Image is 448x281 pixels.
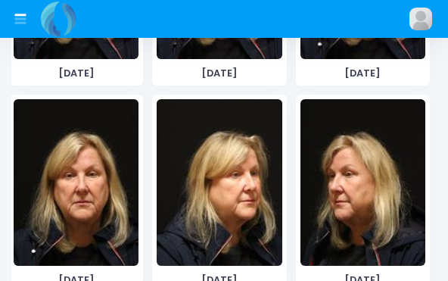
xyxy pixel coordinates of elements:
[409,8,432,30] img: image
[14,66,138,80] span: [DATE]
[157,66,282,80] span: [DATE]
[300,99,425,266] img: image
[157,99,282,266] img: image
[300,66,425,80] span: [DATE]
[14,99,138,266] img: image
